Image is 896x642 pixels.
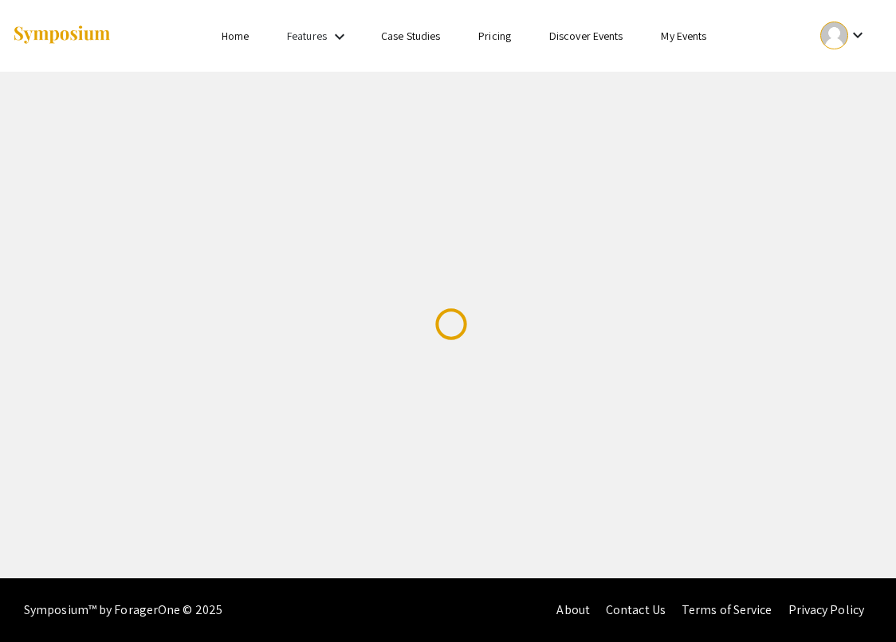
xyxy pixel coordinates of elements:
button: Expand account dropdown [804,18,884,53]
iframe: Chat [12,570,68,630]
a: Contact Us [606,601,666,618]
a: Pricing [478,29,511,43]
div: Symposium™ by ForagerOne © 2025 [24,578,222,642]
a: My Events [661,29,706,43]
mat-icon: Expand account dropdown [848,25,867,45]
mat-icon: Expand Features list [330,27,349,46]
a: Terms of Service [682,601,772,618]
a: Discover Events [549,29,623,43]
a: Home [222,29,249,43]
a: Case Studies [381,29,440,43]
a: Privacy Policy [788,601,864,618]
a: Features [287,29,327,43]
a: About [556,601,590,618]
img: Symposium by ForagerOne [12,25,112,46]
